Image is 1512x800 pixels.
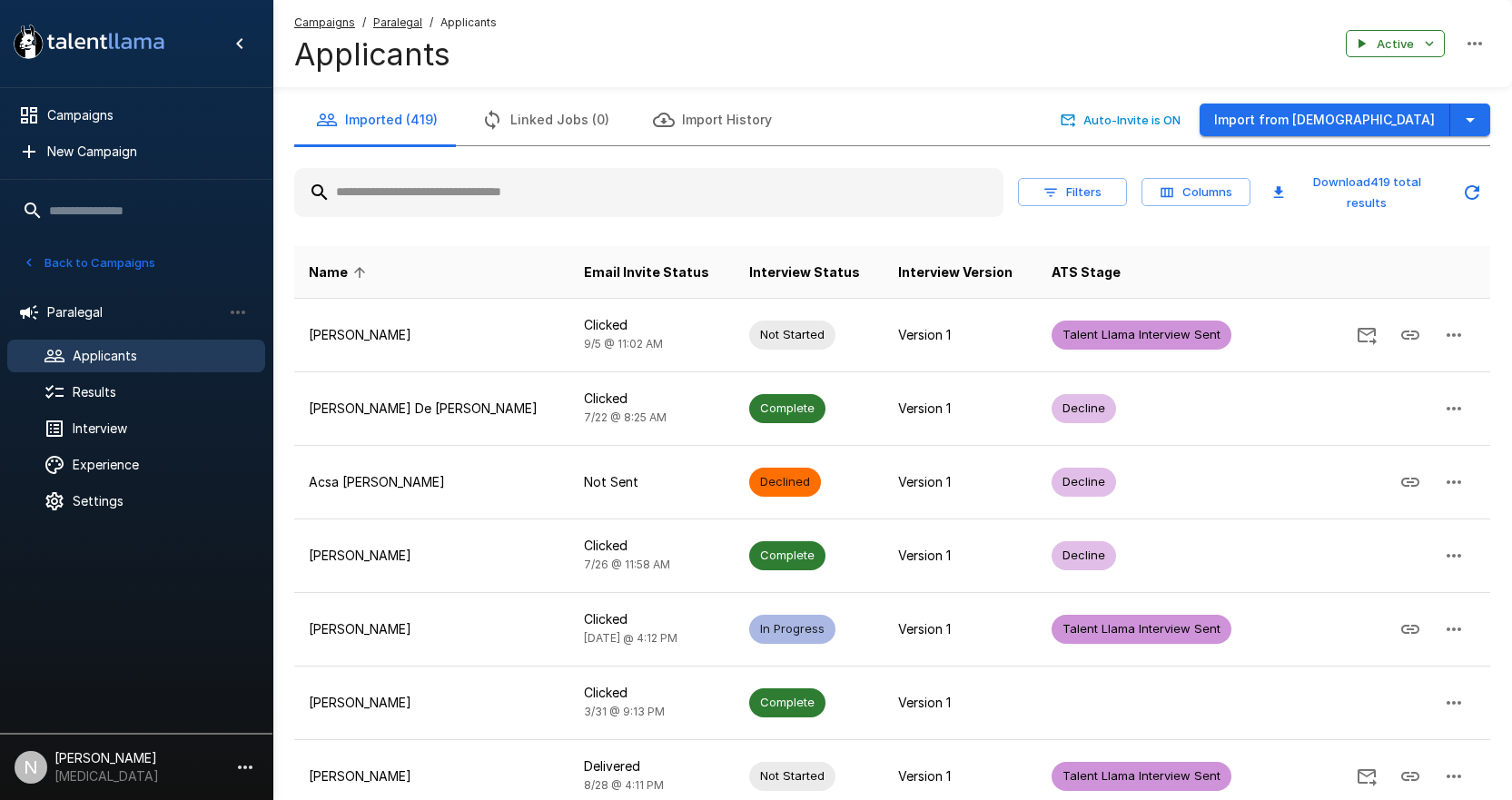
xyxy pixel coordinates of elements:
[584,558,670,571] span: 7/26 @ 11:58 AM
[294,15,355,29] u: Campaigns
[749,400,825,417] span: Complete
[584,705,665,718] span: 3/31 @ 9:13 PM
[584,316,720,334] p: Clicked
[1345,767,1388,783] span: Send Invitation
[294,94,460,145] button: Imported (419)
[440,14,497,32] span: Applicants
[898,473,1023,491] p: Version 1
[1052,326,1231,343] span: Talent Llama Interview Sent
[749,694,825,711] span: Complete
[749,473,821,490] span: Declined
[1388,326,1432,341] span: Copy Interview Link
[309,326,555,344] p: [PERSON_NAME]
[584,473,720,491] p: Not Sent
[584,631,677,645] span: [DATE] @ 4:12 PM
[362,14,366,32] span: /
[294,35,497,74] h4: Applicants
[1388,620,1432,636] span: Copy Interview Link
[749,326,835,343] span: Not Started
[430,14,433,32] span: /
[584,684,720,702] p: Clicked
[898,767,1023,785] p: Version 1
[1052,547,1116,564] span: Decline
[1018,178,1127,206] button: Filters
[631,94,794,145] button: Import History
[1052,620,1231,637] span: Talent Llama Interview Sent
[749,620,835,637] span: In Progress
[1265,168,1447,217] button: Download419 total results
[584,410,667,424] span: 7/22 @ 8:25 AM
[584,757,720,775] p: Delivered
[584,610,720,628] p: Clicked
[460,94,631,145] button: Linked Jobs (0)
[309,620,555,638] p: [PERSON_NAME]
[749,262,860,283] span: Interview Status
[373,15,422,29] u: Paralegal
[309,547,555,565] p: [PERSON_NAME]
[1388,767,1432,783] span: Copy Interview Link
[1388,473,1432,489] span: Copy Interview Link
[1454,174,1490,211] button: Updated Today - 4:52 PM
[1346,30,1445,58] button: Active
[584,262,709,283] span: Email Invite Status
[1052,400,1116,417] span: Decline
[898,326,1023,344] p: Version 1
[1052,767,1231,785] span: Talent Llama Interview Sent
[584,778,664,792] span: 8/28 @ 4:11 PM
[1052,473,1116,490] span: Decline
[309,694,555,712] p: [PERSON_NAME]
[1200,104,1450,137] button: Import from [DEMOGRAPHIC_DATA]
[898,547,1023,565] p: Version 1
[1141,178,1250,206] button: Columns
[584,390,720,408] p: Clicked
[749,547,825,564] span: Complete
[309,262,371,283] span: Name
[1345,326,1388,341] span: Send Invitation
[584,337,663,351] span: 9/5 @ 11:02 AM
[309,473,555,491] p: Acsa [PERSON_NAME]
[1057,106,1185,134] button: Auto-Invite is ON
[309,767,555,785] p: [PERSON_NAME]
[309,400,555,418] p: [PERSON_NAME] De [PERSON_NAME]
[898,262,1013,283] span: Interview Version
[1052,262,1121,283] span: ATS Stage
[898,400,1023,418] p: Version 1
[584,537,720,555] p: Clicked
[898,694,1023,712] p: Version 1
[898,620,1023,638] p: Version 1
[749,767,835,785] span: Not Started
